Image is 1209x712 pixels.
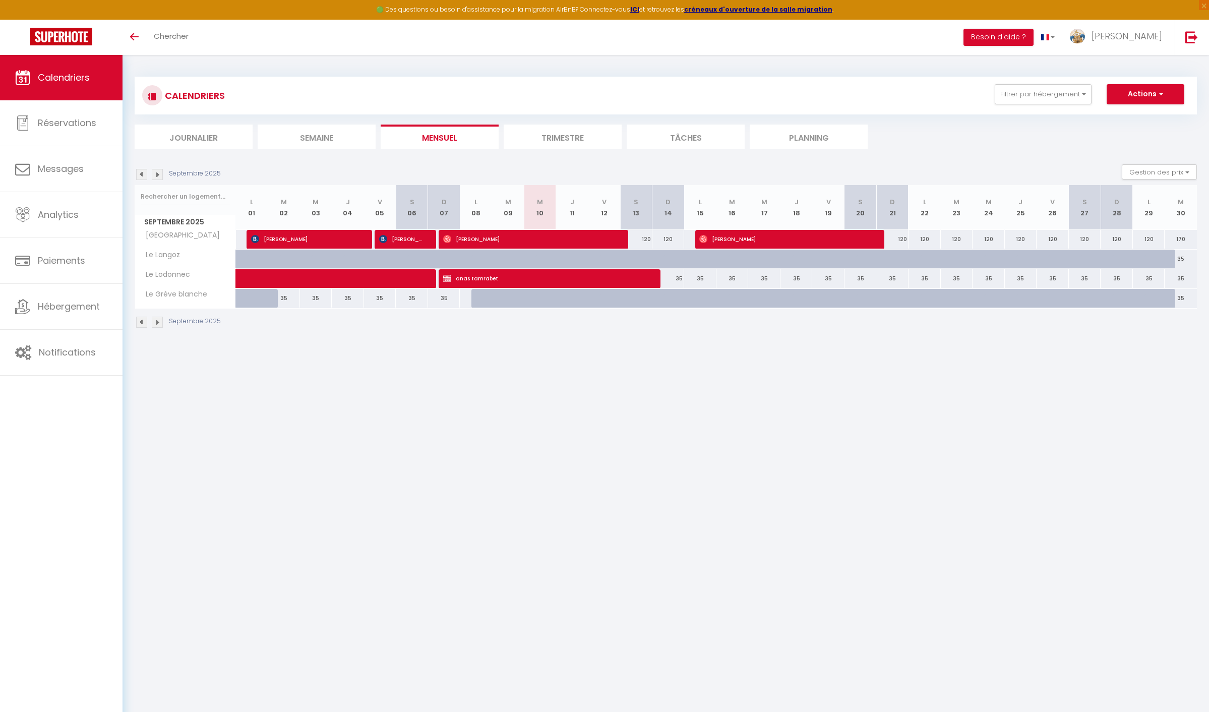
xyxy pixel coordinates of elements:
[396,185,428,230] th: 06
[169,317,221,326] p: Septembre 2025
[396,289,428,308] div: 35
[268,185,300,230] th: 02
[627,125,745,149] li: Tâches
[973,230,1005,249] div: 120
[332,185,364,230] th: 04
[137,289,210,300] span: Le Grève blanche
[876,185,909,230] th: 21
[652,185,685,230] th: 14
[300,185,332,230] th: 03
[876,230,909,249] div: 120
[162,84,225,107] h3: CALENDRIERS
[748,185,780,230] th: 17
[38,162,84,175] span: Messages
[941,185,973,230] th: 23
[1107,84,1184,104] button: Actions
[492,185,524,230] th: 09
[1101,230,1133,249] div: 120
[30,28,92,45] img: Super Booking
[652,230,685,249] div: 120
[141,188,230,206] input: Rechercher un logement...
[1165,185,1197,230] th: 30
[620,230,652,249] div: 120
[1165,250,1197,268] div: 35
[1037,185,1069,230] th: 26
[137,250,183,261] span: Le Langoz
[684,5,832,14] strong: créneaux d'ouverture de la salle migration
[963,29,1034,46] button: Besoin d'aide ?
[602,197,607,207] abbr: V
[251,229,358,249] span: [PERSON_NAME]
[909,230,941,249] div: 120
[258,125,376,149] li: Semaine
[973,185,1005,230] th: 24
[505,197,511,207] abbr: M
[630,5,639,14] a: ICI
[666,197,671,207] abbr: D
[1178,197,1184,207] abbr: M
[1018,197,1022,207] abbr: J
[1069,185,1101,230] th: 27
[941,230,973,249] div: 120
[378,197,382,207] abbr: V
[684,269,716,288] div: 35
[281,197,287,207] abbr: M
[699,197,702,207] abbr: L
[844,185,877,230] th: 20
[570,197,574,207] abbr: J
[381,125,499,149] li: Mensuel
[588,185,621,230] th: 12
[716,185,749,230] th: 16
[1122,164,1197,180] button: Gestion des prix
[1037,230,1069,249] div: 120
[684,185,716,230] th: 15
[652,269,685,288] div: 35
[844,269,877,288] div: 35
[858,197,863,207] abbr: S
[909,185,941,230] th: 22
[1147,197,1151,207] abbr: L
[620,185,652,230] th: 13
[428,185,460,230] th: 07
[1092,30,1162,42] span: [PERSON_NAME]
[716,269,749,288] div: 35
[410,197,414,207] abbr: S
[1165,289,1197,308] div: 35
[364,289,396,308] div: 35
[1101,269,1133,288] div: 35
[169,169,221,179] p: Septembre 2025
[876,269,909,288] div: 35
[250,197,253,207] abbr: L
[504,125,622,149] li: Trimestre
[986,197,992,207] abbr: M
[1070,29,1085,44] img: ...
[973,269,1005,288] div: 35
[634,197,638,207] abbr: S
[428,289,460,308] div: 35
[1082,197,1087,207] abbr: S
[524,185,556,230] th: 10
[135,215,235,229] span: Septembre 2025
[1005,185,1037,230] th: 25
[300,289,332,308] div: 35
[780,185,813,230] th: 18
[38,116,96,129] span: Réservations
[1005,230,1037,249] div: 120
[795,197,799,207] abbr: J
[364,185,396,230] th: 05
[332,289,364,308] div: 35
[1062,20,1175,55] a: ... [PERSON_NAME]
[1165,269,1197,288] div: 35
[780,269,813,288] div: 35
[1069,230,1101,249] div: 120
[460,185,492,230] th: 08
[1114,197,1119,207] abbr: D
[38,254,85,267] span: Paiements
[137,269,193,280] span: Le Lodonnec
[236,185,268,230] th: 01
[890,197,895,207] abbr: D
[442,197,447,207] abbr: D
[38,208,79,221] span: Analytics
[953,197,959,207] abbr: M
